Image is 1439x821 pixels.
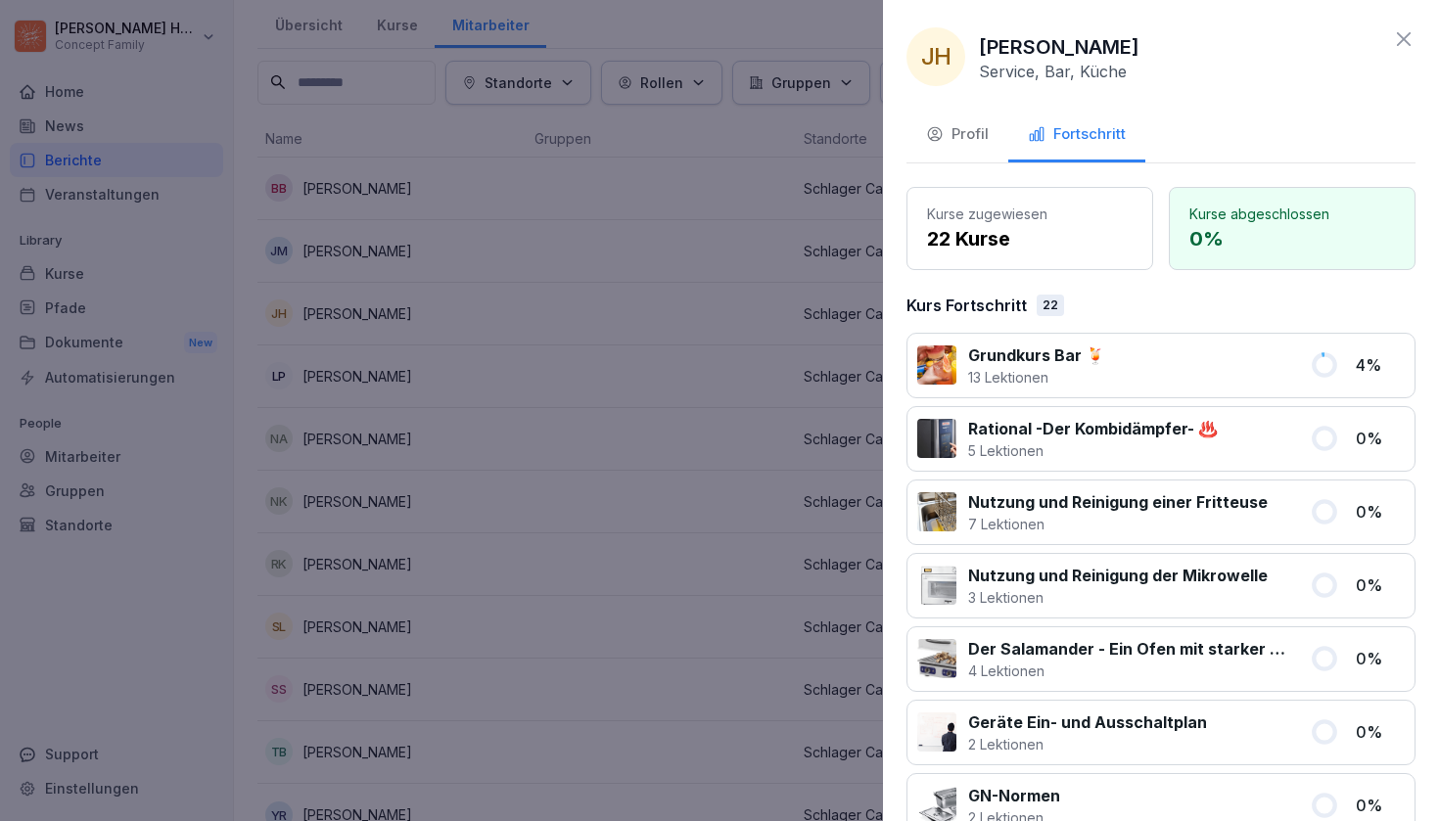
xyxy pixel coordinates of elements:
p: 13 Lektionen [968,367,1105,388]
p: 3 Lektionen [968,587,1268,608]
p: Rational -Der Kombidämpfer- ♨️ [968,417,1218,440]
p: Kurse abgeschlossen [1189,204,1395,224]
button: Fortschritt [1008,110,1145,162]
p: GN-Normen [968,784,1060,807]
p: 0 % [1356,794,1405,817]
p: Kurse zugewiesen [927,204,1133,224]
p: Nutzung und Reinigung der Mikrowelle [968,564,1268,587]
div: 22 [1037,295,1064,316]
p: 0 % [1189,224,1395,253]
p: Der Salamander - Ein Ofen mit starker Oberhitze [968,637,1286,661]
p: 2 Lektionen [968,734,1207,754]
p: 0 % [1356,647,1405,670]
div: Fortschritt [1028,123,1126,146]
p: 22 Kurse [927,224,1133,253]
p: 4 % [1356,353,1405,377]
p: 5 Lektionen [968,440,1218,461]
p: Service, Bar, Küche [979,62,1127,81]
p: Kurs Fortschritt [906,294,1027,317]
p: 7 Lektionen [968,514,1268,534]
p: Nutzung und Reinigung einer Fritteuse [968,490,1268,514]
p: 4 Lektionen [968,661,1286,681]
div: JH [906,27,965,86]
p: Geräte Ein- und Ausschaltplan [968,710,1207,734]
p: 0 % [1356,427,1405,450]
p: Grundkurs Bar 🍹 [968,343,1105,367]
p: 0 % [1356,573,1405,597]
button: Profil [906,110,1008,162]
div: Profil [926,123,989,146]
p: [PERSON_NAME] [979,32,1139,62]
p: 0 % [1356,720,1405,744]
p: 0 % [1356,500,1405,524]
